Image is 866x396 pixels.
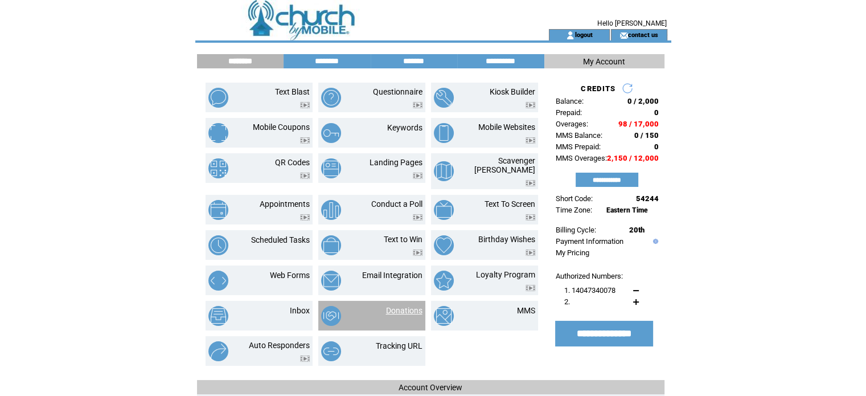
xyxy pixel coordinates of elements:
[526,285,535,291] img: video.png
[634,131,659,140] span: 0 / 150
[564,297,570,306] span: 2.
[564,286,615,295] span: 1. 14047340078
[300,102,310,108] img: video.png
[628,31,658,38] a: contact us
[208,306,228,326] img: inbox.png
[654,142,659,151] span: 0
[300,173,310,179] img: video.png
[556,194,593,203] span: Short Code:
[434,88,454,108] img: kiosk-builder.png
[627,97,659,105] span: 0 / 2,000
[387,123,422,132] a: Keywords
[413,102,422,108] img: video.png
[376,341,422,350] a: Tracking URL
[371,199,422,209] a: Conduct a Poll
[654,108,659,117] span: 0
[208,123,228,143] img: mobile-coupons.png
[434,123,454,143] img: mobile-websites.png
[476,270,535,279] a: Loyalty Program
[300,137,310,144] img: video.png
[290,306,310,315] a: Inbox
[208,235,228,255] img: scheduled-tasks.png
[478,235,535,244] a: Birthday Wishes
[636,194,659,203] span: 54244
[556,237,623,246] a: Payment Information
[556,120,588,128] span: Overages:
[490,87,535,96] a: Kiosk Builder
[526,180,535,186] img: video.png
[300,214,310,221] img: video.png
[597,19,667,27] span: Hello [PERSON_NAME]
[434,200,454,220] img: text-to-screen.png
[275,87,310,96] a: Text Blast
[556,97,584,105] span: Balance:
[526,214,535,221] img: video.png
[556,248,589,257] a: My Pricing
[413,214,422,221] img: video.png
[251,235,310,244] a: Scheduled Tasks
[526,250,535,256] img: video.png
[606,206,648,214] span: Eastern Time
[321,88,341,108] img: questionnaire.png
[556,206,592,214] span: Time Zone:
[386,306,422,315] a: Donations
[321,235,341,255] img: text-to-win.png
[275,158,310,167] a: QR Codes
[208,341,228,361] img: auto-responders.png
[413,173,422,179] img: video.png
[556,226,596,234] span: Billing Cycle:
[321,123,341,143] img: keywords.png
[434,306,454,326] img: mms.png
[249,341,310,350] a: Auto Responders
[583,57,625,66] span: My Account
[485,199,535,209] a: Text To Screen
[607,154,659,162] span: 2,150 / 12,000
[650,239,658,244] img: help.gif
[517,306,535,315] a: MMS
[526,102,535,108] img: video.png
[556,142,601,151] span: MMS Prepaid:
[362,271,422,280] a: Email Integration
[478,123,535,132] a: Mobile Websites
[373,87,422,96] a: Questionnaire
[208,200,228,220] img: appointments.png
[556,108,582,117] span: Prepaid:
[556,154,607,162] span: MMS Overages:
[208,88,228,108] img: text-blast.png
[574,31,592,38] a: logout
[321,271,341,291] img: email-integration.png
[434,161,454,181] img: scavenger-hunt.png
[526,137,535,144] img: video.png
[434,271,454,291] img: loyalty-program.png
[556,272,623,280] span: Authorized Numbers:
[434,235,454,255] img: birthday-wishes.png
[399,383,462,392] span: Account Overview
[566,31,574,40] img: account_icon.gif
[384,235,422,244] a: Text to Win
[208,271,228,291] img: web-forms.png
[629,226,645,234] span: 20th
[370,158,422,167] a: Landing Pages
[581,84,615,93] span: CREDITS
[321,158,341,178] img: landing-pages.png
[260,199,310,209] a: Appointments
[413,250,422,256] img: video.png
[321,341,341,361] img: tracking-url.png
[270,271,310,280] a: Web Forms
[474,156,535,174] a: Scavenger [PERSON_NAME]
[321,306,341,326] img: donations.png
[321,200,341,220] img: conduct-a-poll.png
[208,158,228,178] img: qr-codes.png
[618,120,659,128] span: 98 / 17,000
[253,123,310,132] a: Mobile Coupons
[556,131,602,140] span: MMS Balance:
[619,31,628,40] img: contact_us_icon.gif
[300,356,310,362] img: video.png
